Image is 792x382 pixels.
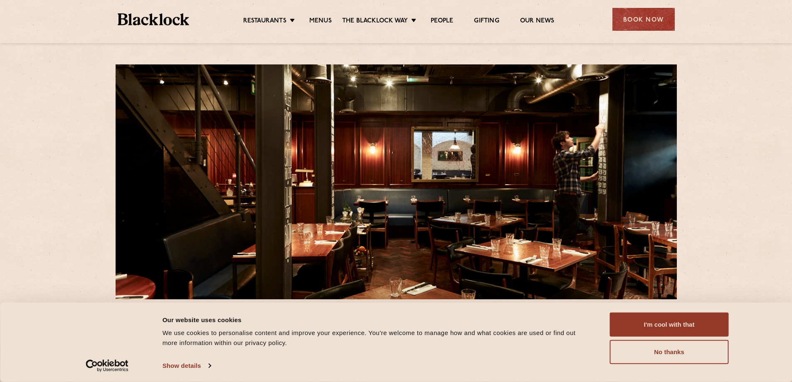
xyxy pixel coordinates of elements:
div: Our website uses cookies [163,315,591,325]
div: We use cookies to personalise content and improve your experience. You're welcome to manage how a... [163,328,591,348]
a: Restaurants [243,17,286,26]
button: No thanks [610,340,729,364]
a: Menus [309,17,332,26]
img: BL_Textured_Logo-footer-cropped.svg [118,13,190,25]
a: People [431,17,453,26]
a: Gifting [474,17,499,26]
a: Our News [520,17,555,26]
div: Book Now [612,8,675,31]
button: I'm cool with that [610,313,729,337]
a: Usercentrics Cookiebot - opens in a new window [71,360,143,372]
a: The Blacklock Way [342,17,408,26]
a: Show details [163,360,211,372]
